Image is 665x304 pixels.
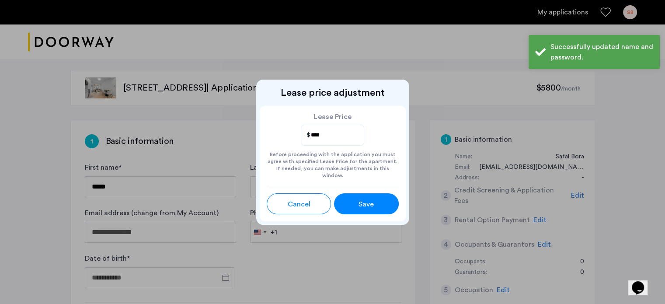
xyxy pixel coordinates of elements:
[628,269,656,295] iframe: chat widget
[301,113,364,121] label: Lease Price
[260,87,406,99] h2: Lease price adjustment
[267,193,331,214] button: button
[550,42,653,63] div: Successfully updated name and password.
[334,193,399,214] button: button
[359,199,374,210] span: Save
[267,146,399,179] div: Before proceeding with the application you must agree with specified Lease Price for the apartmen...
[287,199,310,210] span: Cancel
